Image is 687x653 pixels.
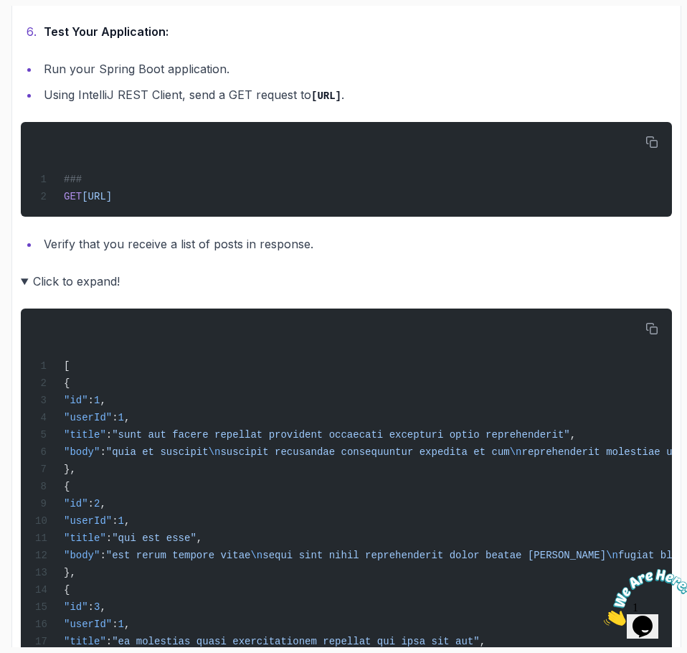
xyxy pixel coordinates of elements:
[44,24,169,39] strong: Test Your Application:
[64,481,70,492] span: {
[124,619,130,630] span: ,
[82,191,112,202] span: [URL]
[106,446,209,458] span: "quia et suscipit
[94,498,100,509] span: 2
[64,429,106,441] span: "title"
[94,395,100,406] span: 1
[606,550,618,561] span: \n
[6,6,11,18] span: 1
[6,6,95,62] img: Chat attention grabber
[100,601,105,613] span: ,
[64,601,88,613] span: "id"
[64,464,76,475] span: },
[64,174,82,185] span: ###
[64,395,88,406] span: "id"
[220,446,509,458] span: suscipit recusandae consequuntur expedita et cum
[112,619,118,630] span: :
[112,636,479,647] span: "ea molestias quasi exercitationem repellat qui ipsa sit aut"
[250,550,262,561] span: \n
[124,515,130,527] span: ,
[112,532,196,544] span: "qui est esse"
[100,446,105,458] span: :
[64,412,112,423] span: "userId"
[118,412,124,423] span: 1
[64,377,70,389] span: {
[262,550,606,561] span: sequi sint nihil reprehenderit dolor beatae [PERSON_NAME]
[311,90,341,102] code: [URL]
[21,271,672,291] summary: Click to expand!
[118,619,124,630] span: 1
[112,429,570,441] span: "sunt aut facere repellat provident occaecati excepturi optio reprehenderit"
[106,429,112,441] span: :
[64,567,76,578] span: },
[64,532,106,544] span: "title"
[39,85,672,105] li: Using IntelliJ REST Client, send a GET request to .
[100,395,105,406] span: ,
[94,601,100,613] span: 3
[118,515,124,527] span: 1
[209,446,221,458] span: \n
[88,498,94,509] span: :
[88,601,94,613] span: :
[480,636,485,647] span: ,
[64,584,70,596] span: {
[64,191,82,202] span: GET
[106,550,251,561] span: "est rerum tempore vitae
[64,360,70,372] span: [
[39,59,672,79] li: Run your Spring Boot application.
[112,515,118,527] span: :
[106,636,112,647] span: :
[64,550,100,561] span: "body"
[64,446,100,458] span: "body"
[64,515,112,527] span: "userId"
[106,532,112,544] span: :
[100,550,105,561] span: :
[64,498,88,509] span: "id"
[64,636,106,647] span: "title"
[124,412,130,423] span: ,
[510,446,522,458] span: \n
[39,234,672,254] li: Verify that you receive a list of posts in response.
[598,563,687,631] iframe: chat widget
[196,532,202,544] span: ,
[112,412,118,423] span: :
[64,619,112,630] span: "userId"
[100,498,105,509] span: ,
[88,395,94,406] span: :
[570,429,576,441] span: ,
